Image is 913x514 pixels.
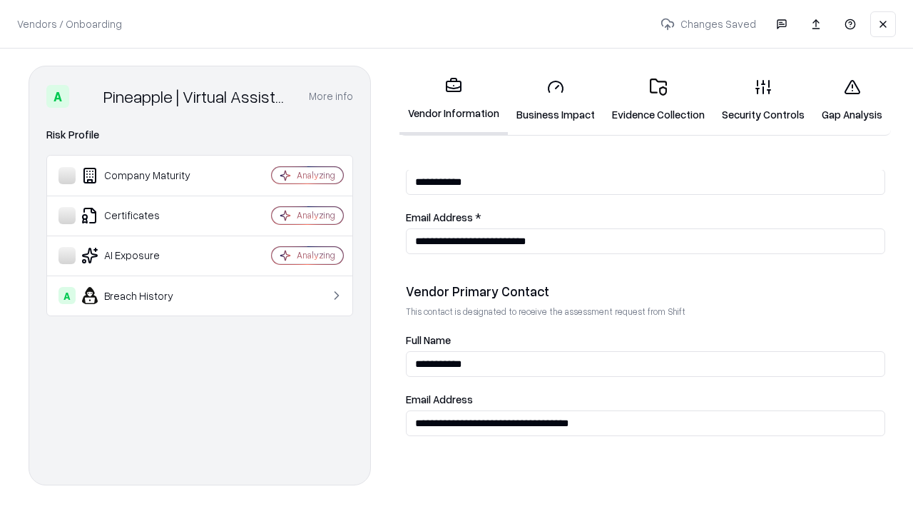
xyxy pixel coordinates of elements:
button: More info [309,84,353,109]
label: Email Address * [406,212,885,223]
div: Certificates [58,207,229,224]
img: Pineapple | Virtual Assistant Agency [75,85,98,108]
div: A [58,287,76,304]
div: AI Exposure [58,247,229,264]
div: Vendor Primary Contact [406,283,885,300]
div: Analyzing [297,209,335,221]
a: Gap Analysis [813,67,891,133]
p: Vendors / Onboarding [17,16,122,31]
a: Security Controls [713,67,813,133]
label: Full Name [406,335,885,346]
p: Changes Saved [655,11,762,37]
div: Analyzing [297,169,335,181]
div: Pineapple | Virtual Assistant Agency [103,85,292,108]
a: Business Impact [508,67,603,133]
div: Analyzing [297,249,335,261]
p: This contact is designated to receive the assessment request from Shift [406,306,885,318]
label: Email Address [406,394,885,405]
div: Breach History [58,287,229,304]
div: A [46,85,69,108]
a: Evidence Collection [603,67,713,133]
div: Risk Profile [46,126,353,143]
a: Vendor Information [399,66,508,135]
div: Company Maturity [58,167,229,184]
